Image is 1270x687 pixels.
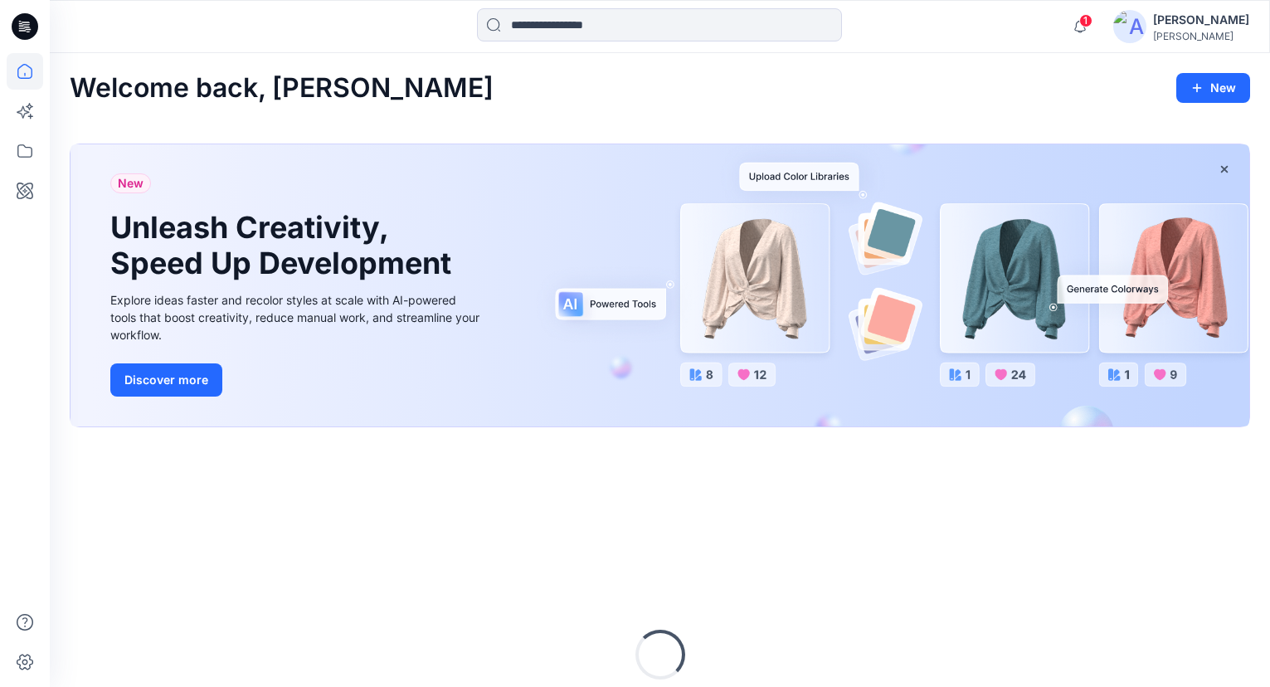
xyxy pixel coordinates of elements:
[1176,73,1250,103] button: New
[118,173,144,193] span: New
[70,73,494,104] h2: Welcome back, [PERSON_NAME]
[1153,30,1249,42] div: [PERSON_NAME]
[1153,10,1249,30] div: [PERSON_NAME]
[110,291,484,343] div: Explore ideas faster and recolor styles at scale with AI-powered tools that boost creativity, red...
[110,210,459,281] h1: Unleash Creativity, Speed Up Development
[1113,10,1146,43] img: avatar
[1079,14,1092,27] span: 1
[110,363,484,397] a: Discover more
[110,363,222,397] button: Discover more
